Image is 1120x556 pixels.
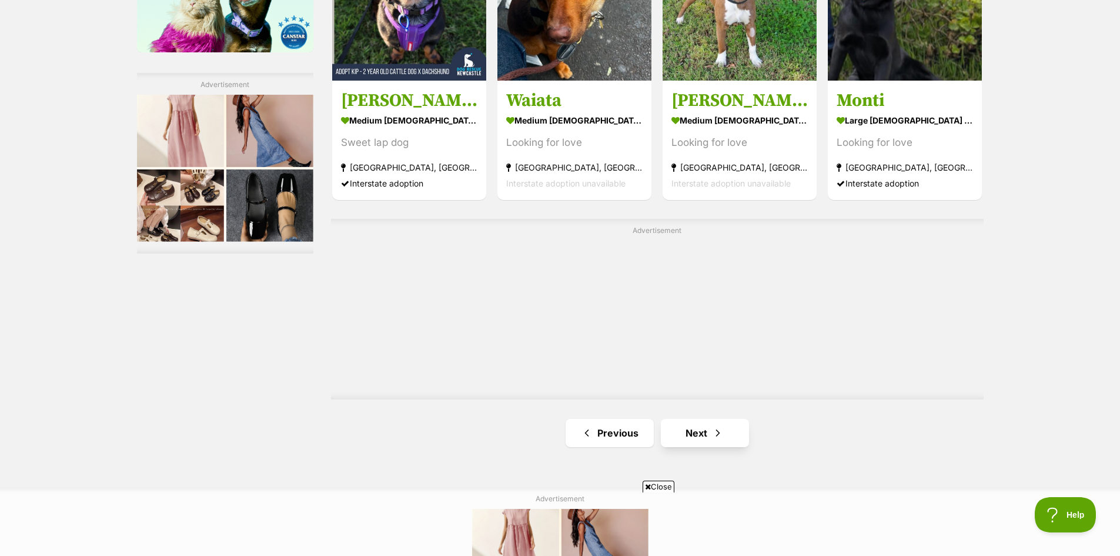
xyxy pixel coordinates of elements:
[671,178,791,188] span: Interstate adoption unavailable
[1035,497,1096,532] iframe: Help Scout Beacon - Open
[506,178,626,188] span: Interstate adoption unavailable
[275,497,845,550] iframe: Advertisement
[671,159,808,175] strong: [GEOGRAPHIC_DATA], [GEOGRAPHIC_DATA]
[837,112,973,129] strong: large [DEMOGRAPHIC_DATA] Dog
[506,135,643,151] div: Looking for love
[89,75,176,147] img: https://img.kwcdn.com/product/fancy/3dcb5757-e812-47f6-8b7c-d39f2b864bc4.jpg?imageMogr2/strip/siz...
[506,159,643,175] strong: [GEOGRAPHIC_DATA], [GEOGRAPHIC_DATA]
[828,81,982,200] a: Monti large [DEMOGRAPHIC_DATA] Dog Looking for love [GEOGRAPHIC_DATA], [GEOGRAPHIC_DATA] Intersta...
[331,219,984,399] div: Advertisement
[341,89,477,112] h3: [PERSON_NAME] - [DEMOGRAPHIC_DATA] Cattle Dog X Dachshund
[372,241,942,388] iframe: Advertisement
[506,89,643,112] h3: Waiata
[497,81,651,200] a: Waiata medium [DEMOGRAPHIC_DATA] Dog Looking for love [GEOGRAPHIC_DATA], [GEOGRAPHIC_DATA] Inters...
[341,159,477,175] strong: [GEOGRAPHIC_DATA], [GEOGRAPHIC_DATA]
[506,112,643,129] strong: medium [DEMOGRAPHIC_DATA] Dog
[837,159,973,175] strong: [GEOGRAPHIC_DATA], [GEOGRAPHIC_DATA]
[137,95,313,242] iframe: Advertisement
[332,81,486,200] a: [PERSON_NAME] - [DEMOGRAPHIC_DATA] Cattle Dog X Dachshund medium [DEMOGRAPHIC_DATA] Dog Sweet lap...
[643,481,674,492] span: Close
[661,419,749,447] a: Next page
[671,89,808,112] h3: [PERSON_NAME]
[837,175,973,191] div: Interstate adoption
[331,419,984,447] nav: Pagination
[137,73,313,254] div: Advertisement
[663,81,817,200] a: [PERSON_NAME] medium [DEMOGRAPHIC_DATA] Dog Looking for love [GEOGRAPHIC_DATA], [GEOGRAPHIC_DATA]...
[566,419,654,447] a: Previous page
[837,135,973,151] div: Looking for love
[671,112,808,129] strong: medium [DEMOGRAPHIC_DATA] Dog
[837,89,973,112] h3: Monti
[671,135,808,151] div: Looking for love
[341,112,477,129] strong: medium [DEMOGRAPHIC_DATA] Dog
[341,135,477,151] div: Sweet lap dog
[341,175,477,191] div: Interstate adoption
